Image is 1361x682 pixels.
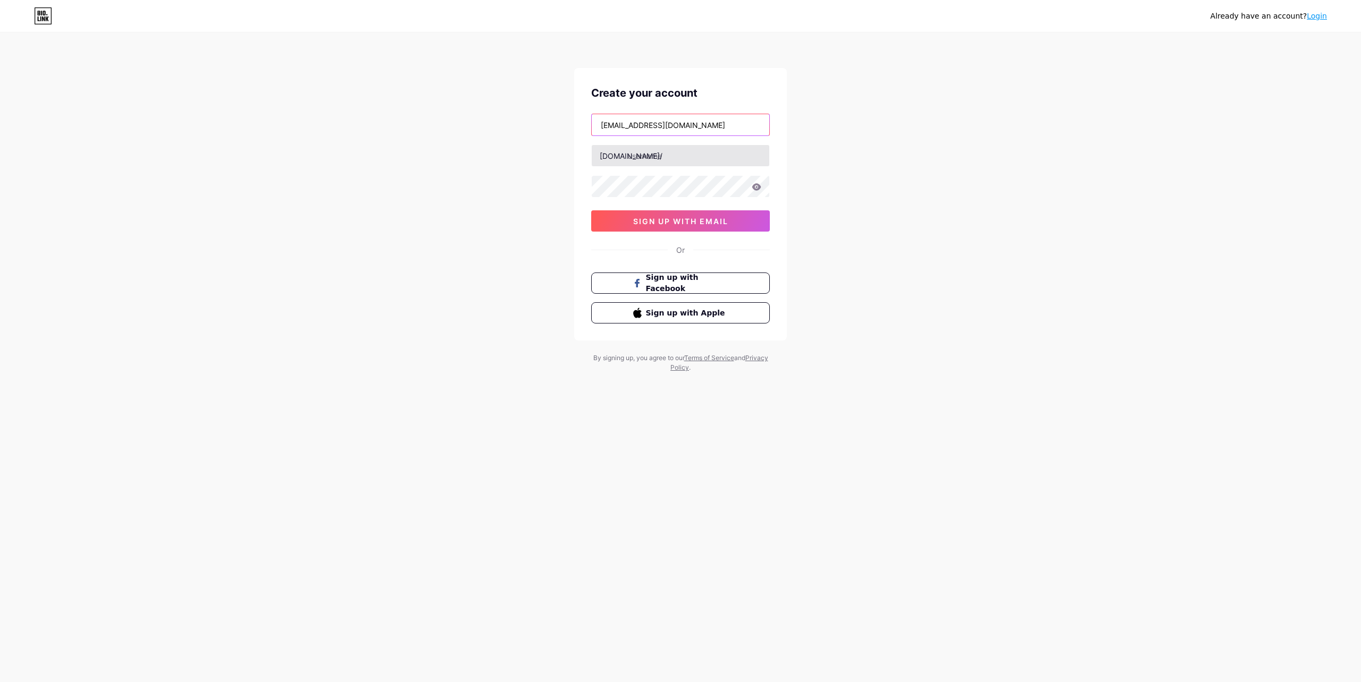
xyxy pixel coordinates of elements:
[592,145,769,166] input: username
[1307,12,1327,20] a: Login
[591,210,770,232] button: sign up with email
[600,150,662,161] div: [DOMAIN_NAME]/
[590,353,771,372] div: By signing up, you agree to our and .
[591,302,770,323] button: Sign up with Apple
[1211,11,1327,22] div: Already have an account?
[591,272,770,294] button: Sign up with Facebook
[591,85,770,101] div: Create your account
[676,244,685,255] div: Or
[592,114,769,135] input: Email
[646,308,728,319] span: Sign up with Apple
[684,354,734,362] a: Terms of Service
[633,217,728,226] span: sign up with email
[646,272,728,294] span: Sign up with Facebook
